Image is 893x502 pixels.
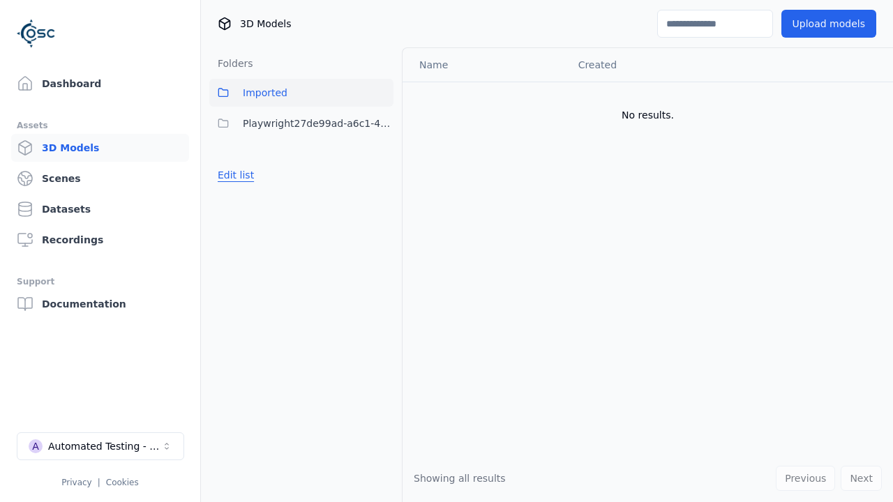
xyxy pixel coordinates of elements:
a: 3D Models [11,134,189,162]
th: Name [403,48,567,82]
div: Automated Testing - Playwright [48,439,161,453]
span: Playwright27de99ad-a6c1-41b7-8662-523eb81bc952 [243,115,393,132]
button: Imported [209,79,393,107]
a: Scenes [11,165,189,192]
span: Showing all results [414,473,506,484]
h3: Folders [209,56,253,70]
th: Created [567,48,735,82]
a: Recordings [11,226,189,254]
a: Datasets [11,195,189,223]
div: Support [17,273,183,290]
span: | [98,478,100,487]
a: Cookies [106,478,139,487]
a: Documentation [11,290,189,318]
button: Playwright27de99ad-a6c1-41b7-8662-523eb81bc952 [209,109,393,137]
button: Upload models [781,10,876,38]
a: Dashboard [11,70,189,98]
div: A [29,439,43,453]
div: Assets [17,117,183,134]
img: Logo [17,14,56,53]
td: No results. [403,82,893,149]
button: Select a workspace [17,432,184,460]
span: Imported [243,84,287,101]
span: 3D Models [240,17,291,31]
a: Privacy [61,478,91,487]
button: Edit list [209,162,262,188]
